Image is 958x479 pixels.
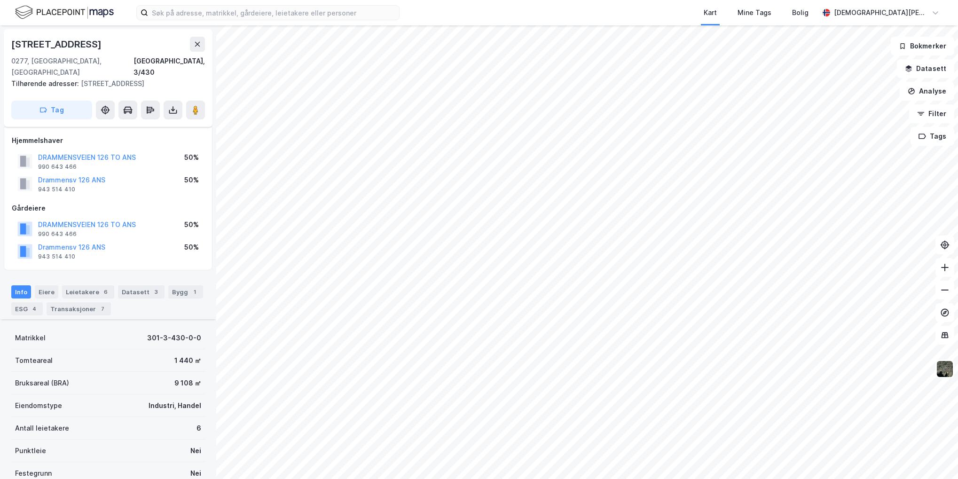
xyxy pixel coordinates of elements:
[38,163,77,171] div: 990 643 466
[190,445,201,456] div: Nei
[11,37,103,52] div: [STREET_ADDRESS]
[15,468,52,479] div: Festegrunn
[151,287,161,297] div: 3
[11,78,197,89] div: [STREET_ADDRESS]
[738,7,771,18] div: Mine Tags
[101,287,110,297] div: 6
[704,7,717,18] div: Kart
[184,174,199,186] div: 50%
[184,219,199,230] div: 50%
[190,468,201,479] div: Nei
[35,285,58,298] div: Eiere
[12,203,204,214] div: Gårdeiere
[190,287,199,297] div: 1
[47,302,111,315] div: Transaksjoner
[168,285,203,298] div: Bygg
[12,135,204,146] div: Hjemmelshaver
[15,4,114,21] img: logo.f888ab2527a4732fd821a326f86c7f29.svg
[909,104,954,123] button: Filter
[38,253,75,260] div: 943 514 410
[891,37,954,55] button: Bokmerker
[15,377,69,389] div: Bruksareal (BRA)
[174,377,201,389] div: 9 108 ㎡
[15,400,62,411] div: Eiendomstype
[174,355,201,366] div: 1 440 ㎡
[900,82,954,101] button: Analyse
[15,423,69,434] div: Antall leietakere
[834,7,928,18] div: [DEMOGRAPHIC_DATA][PERSON_NAME]
[184,242,199,253] div: 50%
[148,6,399,20] input: Søk på adresse, matrikkel, gårdeiere, leietakere eller personer
[147,332,201,344] div: 301-3-430-0-0
[38,230,77,238] div: 990 643 466
[98,304,107,314] div: 7
[30,304,39,314] div: 4
[897,59,954,78] button: Datasett
[911,127,954,146] button: Tags
[184,152,199,163] div: 50%
[11,79,81,87] span: Tilhørende adresser:
[11,285,31,298] div: Info
[38,186,75,193] div: 943 514 410
[133,55,205,78] div: [GEOGRAPHIC_DATA], 3/430
[11,101,92,119] button: Tag
[15,355,53,366] div: Tomteareal
[11,302,43,315] div: ESG
[62,285,114,298] div: Leietakere
[11,55,133,78] div: 0277, [GEOGRAPHIC_DATA], [GEOGRAPHIC_DATA]
[792,7,809,18] div: Bolig
[15,445,46,456] div: Punktleie
[936,360,954,378] img: 9k=
[118,285,165,298] div: Datasett
[149,400,201,411] div: Industri, Handel
[15,332,46,344] div: Matrikkel
[196,423,201,434] div: 6
[911,434,958,479] iframe: Chat Widget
